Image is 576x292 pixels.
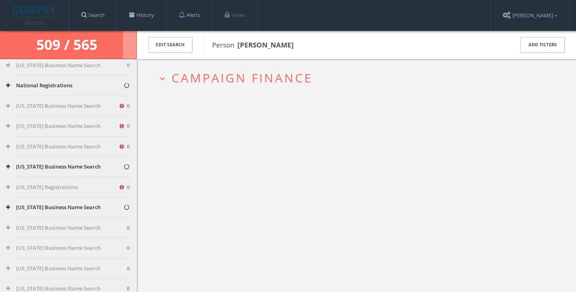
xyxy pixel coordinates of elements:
span: 0 [127,244,130,252]
span: Campaign Finance [171,70,313,86]
span: 0 [127,143,130,151]
button: [US_STATE] Business Name Search [6,204,123,212]
img: illumis [12,6,58,25]
button: [US_STATE] Business Name Search [6,244,127,252]
span: 0 [127,224,130,232]
button: [US_STATE] Business Name Search [6,265,127,273]
span: 0 [127,122,130,130]
span: 0 [127,102,130,110]
span: 0 [127,183,130,191]
button: [US_STATE] Business Name Search [6,143,118,151]
span: Person [212,40,294,49]
button: [US_STATE] Business Name Search [6,102,118,110]
b: [PERSON_NAME] [237,40,294,49]
button: [US_STATE] Business Name Search [6,163,123,171]
span: 0 [127,265,130,273]
i: expand_more [157,73,168,84]
button: [US_STATE] Registrations [6,183,118,191]
button: expand_moreCampaign Finance [157,71,562,84]
span: 509 / 565 [36,35,101,54]
span: 0 [127,62,130,70]
button: Edit Search [148,37,192,53]
button: National Registrations [6,82,123,90]
button: [US_STATE] Business Name Search [6,122,118,130]
button: [US_STATE] Business Name Search [6,224,127,232]
button: [US_STATE] Business Name Search [6,62,127,70]
button: Add Filters [520,37,565,53]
